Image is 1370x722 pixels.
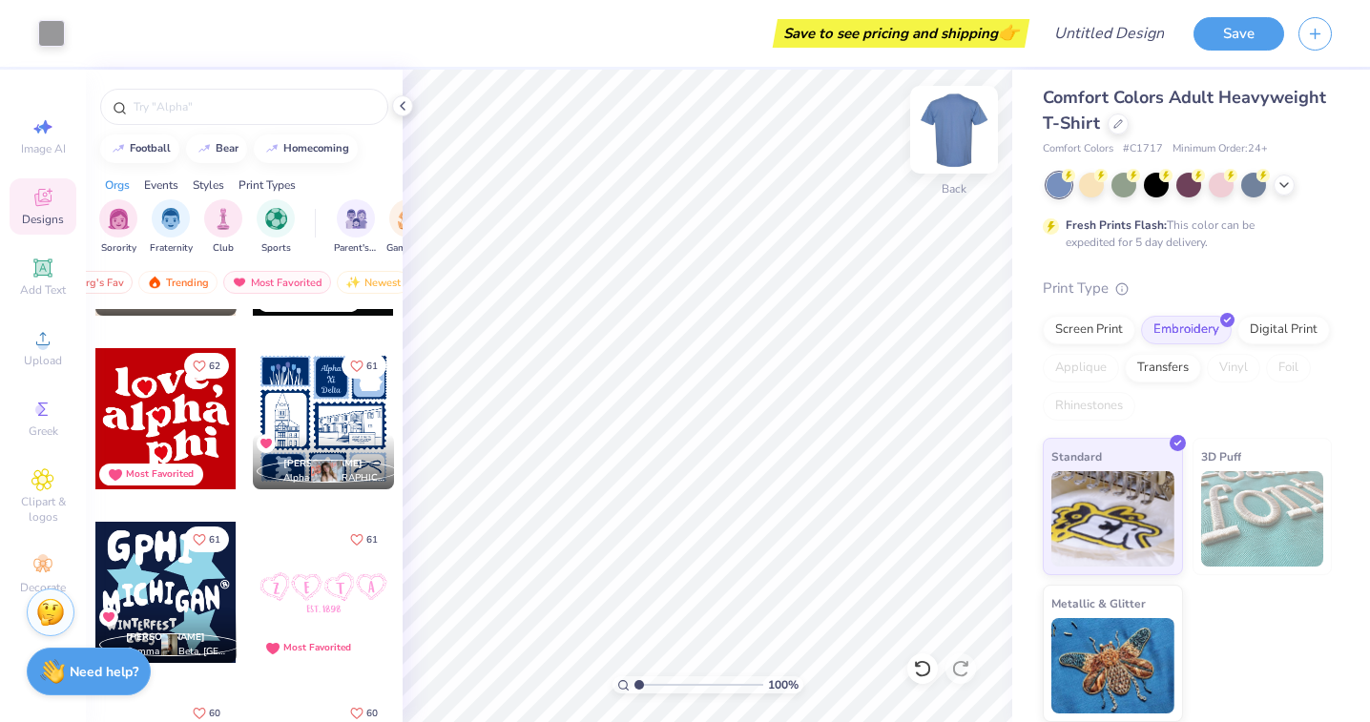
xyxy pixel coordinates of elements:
span: 60 [366,709,378,718]
span: [PERSON_NAME] [283,457,363,470]
div: filter for Club [204,199,242,256]
div: Foil [1266,354,1311,382]
button: football [100,134,179,163]
strong: Fresh Prints Flash: [1066,217,1167,233]
div: Applique [1043,354,1119,382]
div: Trending [138,271,218,294]
span: Club [213,241,234,256]
span: Decorate [20,580,66,595]
div: This color can be expedited for 5 day delivery. [1066,217,1300,251]
img: Fraternity Image [160,208,181,230]
div: Styles [193,176,224,194]
button: Save [1194,17,1284,51]
div: filter for Fraternity [150,199,193,256]
strong: Need help? [70,663,138,681]
span: Standard [1051,446,1102,466]
div: filter for Sports [257,199,295,256]
span: Gamma Phi Beta, [GEOGRAPHIC_DATA][US_STATE] [126,645,229,659]
span: Parent's Weekend [334,241,378,256]
span: Metallic & Glitter [1051,593,1146,613]
div: Most Favorited [126,467,194,482]
span: Designs [22,212,64,227]
span: Alpha [GEOGRAPHIC_DATA], [US_STATE][GEOGRAPHIC_DATA] [283,471,386,485]
div: filter for Parent's Weekend [334,199,378,256]
div: Print Type [1043,278,1332,299]
input: Untitled Design [1039,14,1179,52]
button: Like [184,353,229,379]
button: filter button [99,199,137,256]
span: Sports [261,241,291,256]
button: Like [342,353,386,379]
img: trend_line.gif [111,143,126,155]
img: trend_line.gif [264,143,280,155]
div: Orgs [105,176,130,194]
span: # C1717 [1123,141,1163,157]
span: 3D Puff [1201,446,1241,466]
span: 61 [366,361,378,371]
button: bear [186,134,247,163]
div: Events [144,176,178,194]
button: Like [342,526,386,552]
div: Rhinestones [1043,392,1135,421]
span: Sorority [101,241,136,256]
img: Parent's Weekend Image [345,208,367,230]
span: 100 % [768,676,799,693]
img: trend_line.gif [197,143,212,155]
div: Digital Print [1237,316,1330,344]
img: Back [916,92,992,168]
span: 62 [209,361,220,371]
span: Fraternity [150,241,193,256]
div: football [130,143,171,154]
img: newest.gif [345,276,361,289]
button: filter button [334,199,378,256]
img: Sports Image [265,208,287,230]
div: filter for Game Day [386,199,430,256]
span: Add Text [20,282,66,298]
div: bear [216,143,239,154]
span: 👉 [998,21,1019,44]
button: filter button [150,199,193,256]
button: filter button [257,199,295,256]
div: Back [942,180,966,197]
span: Greek [29,423,58,439]
img: Standard [1051,471,1174,567]
img: Game Day Image [398,208,420,230]
button: homecoming [254,134,358,163]
button: Like [184,526,229,552]
span: Image AI [21,141,66,156]
span: 61 [209,535,220,545]
img: 3D Puff [1201,471,1324,567]
div: Screen Print [1043,316,1135,344]
button: filter button [386,199,430,256]
img: trending.gif [147,276,162,289]
span: Game Day [386,241,430,256]
span: Minimum Order: 24 + [1173,141,1268,157]
img: Metallic & Glitter [1051,618,1174,713]
span: Comfort Colors Adult Heavyweight T-Shirt [1043,86,1326,134]
div: Transfers [1125,354,1201,382]
button: filter button [204,199,242,256]
div: filter for Sorority [99,199,137,256]
span: [PERSON_NAME] [126,630,205,644]
img: Sorority Image [108,208,130,230]
div: homecoming [283,143,349,154]
span: Clipart & logos [10,494,76,525]
div: Vinyl [1207,354,1260,382]
div: Most Favorited [283,641,351,655]
div: Print Types [239,176,296,194]
input: Try "Alpha" [132,97,376,116]
div: Newest [337,271,409,294]
img: Club Image [213,208,234,230]
div: Save to see pricing and shipping [778,19,1025,48]
div: Embroidery [1141,316,1232,344]
img: most_fav.gif [232,276,247,289]
span: 60 [209,709,220,718]
span: 61 [366,535,378,545]
span: Comfort Colors [1043,141,1113,157]
div: Most Favorited [223,271,331,294]
span: Upload [24,353,62,368]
